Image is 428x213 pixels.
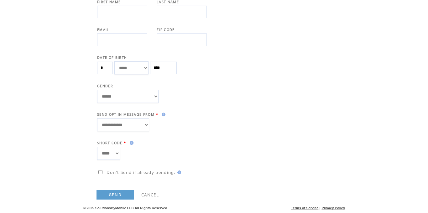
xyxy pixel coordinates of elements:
[107,170,175,175] span: Don't Send if already pending:
[160,113,165,116] img: help.gif
[97,28,109,32] span: EMAIL
[83,206,167,210] span: © 2025 SolutionsByMobile LLC All Rights Reserved
[157,28,175,32] span: ZIP CODE
[321,206,345,210] a: Privacy Policy
[97,141,122,145] span: SHORT CODE
[97,190,134,200] a: SEND
[128,141,133,145] img: help.gif
[320,206,321,210] span: |
[97,112,154,117] span: SEND OPT-IN MESSAGE FROM
[97,55,127,60] span: DATE OF BIRTH
[97,84,113,88] span: GENDER
[141,192,159,198] a: CANCEL
[291,206,319,210] a: Terms of Service
[175,170,181,174] img: help.gif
